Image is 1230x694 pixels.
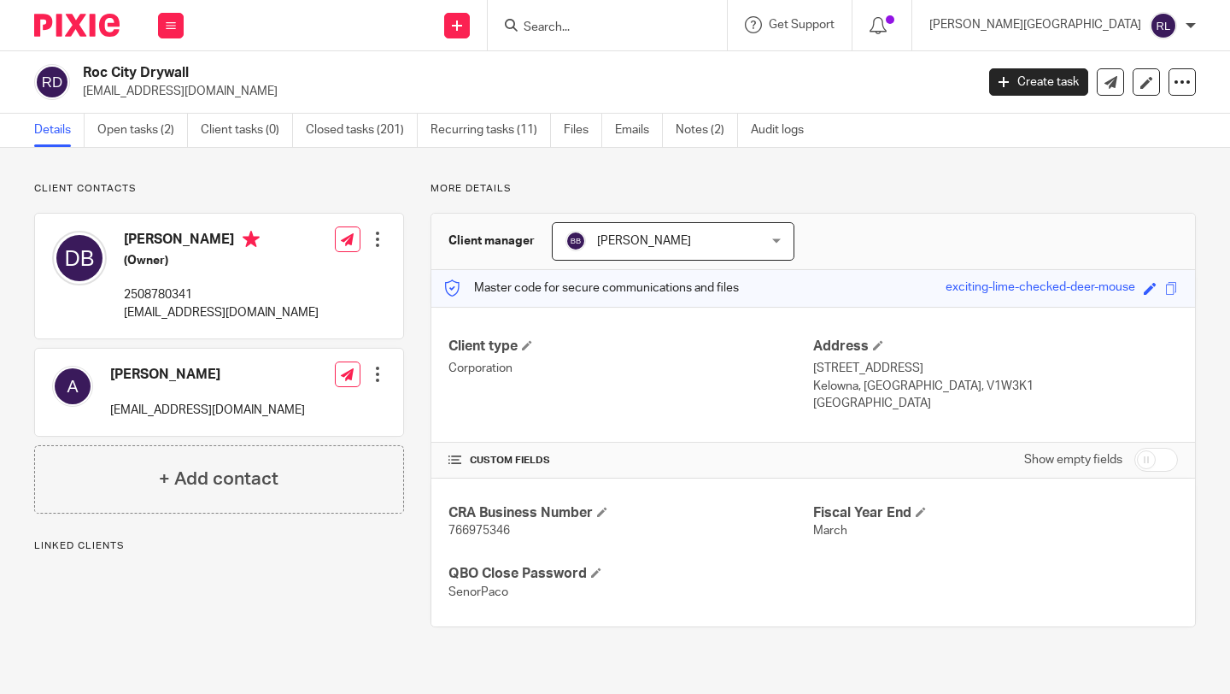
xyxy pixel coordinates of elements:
[813,525,847,537] span: March
[306,114,418,147] a: Closed tasks (201)
[929,16,1141,33] p: [PERSON_NAME][GEOGRAPHIC_DATA]
[34,182,404,196] p: Client contacts
[522,21,676,36] input: Search
[110,366,305,384] h4: [PERSON_NAME]
[448,360,813,377] p: Corporation
[813,378,1178,395] p: Kelowna, [GEOGRAPHIC_DATA], V1W3K1
[83,83,963,100] p: [EMAIL_ADDRESS][DOMAIN_NAME]
[97,114,188,147] a: Open tasks (2)
[159,466,278,492] h4: + Add contact
[676,114,738,147] a: Notes (2)
[34,539,404,553] p: Linked clients
[124,286,319,303] p: 2508780341
[565,231,586,251] img: svg%3E
[448,525,510,537] span: 766975346
[83,64,788,82] h2: Roc City Drywall
[52,366,93,407] img: svg%3E
[769,19,835,31] span: Get Support
[448,232,535,250] h3: Client manager
[124,231,319,252] h4: [PERSON_NAME]
[448,454,813,468] h4: CUSTOM FIELDS
[448,586,508,598] span: SenorPaco
[124,304,319,321] p: [EMAIL_ADDRESS][DOMAIN_NAME]
[201,114,293,147] a: Client tasks (0)
[430,182,1196,196] p: More details
[946,279,1135,298] div: exciting-lime-checked-deer-mouse
[564,114,602,147] a: Files
[444,279,739,297] p: Master code for secure communications and files
[813,338,1178,356] h4: Address
[989,68,1088,96] a: Create task
[110,402,305,419] p: [EMAIL_ADDRESS][DOMAIN_NAME]
[448,565,813,583] h4: QBO Close Password
[52,231,107,285] img: svg%3E
[1150,12,1177,39] img: svg%3E
[124,252,319,269] h5: (Owner)
[1024,451,1122,468] label: Show empty fields
[751,114,817,147] a: Audit logs
[448,504,813,522] h4: CRA Business Number
[813,395,1178,412] p: [GEOGRAPHIC_DATA]
[34,14,120,37] img: Pixie
[448,338,813,356] h4: Client type
[430,114,551,147] a: Recurring tasks (11)
[597,235,691,247] span: [PERSON_NAME]
[243,231,260,248] i: Primary
[34,64,70,100] img: svg%3E
[615,114,663,147] a: Emails
[813,360,1178,377] p: [STREET_ADDRESS]
[34,114,85,147] a: Details
[813,504,1178,522] h4: Fiscal Year End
